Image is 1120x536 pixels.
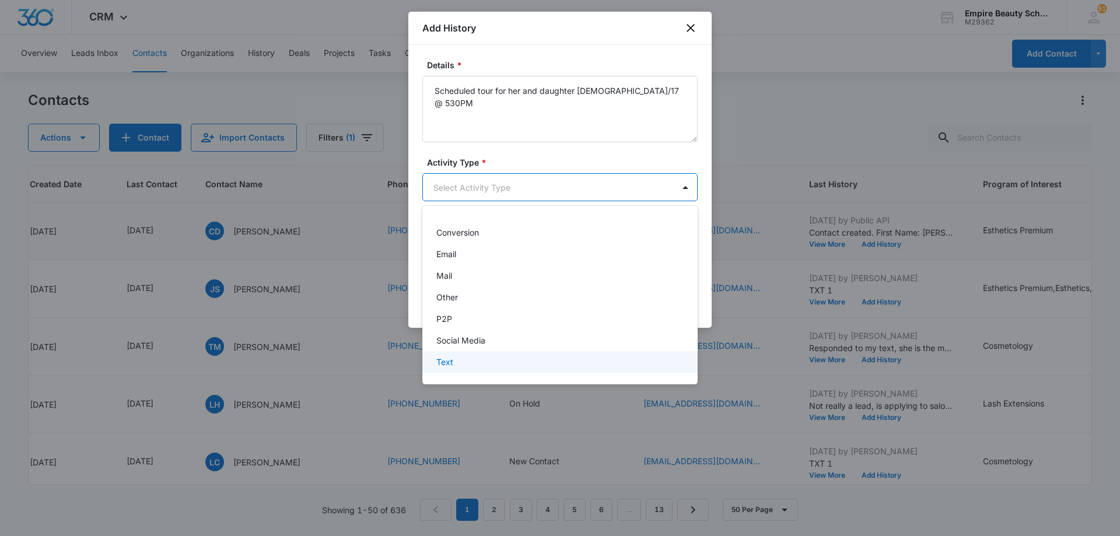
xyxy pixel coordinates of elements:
p: P2P [436,313,452,325]
p: Other [436,291,458,303]
p: Text [436,356,453,368]
p: Email [436,248,456,260]
p: Mail [436,269,452,282]
p: Conversion [436,226,479,239]
p: Social Media [436,334,485,346]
